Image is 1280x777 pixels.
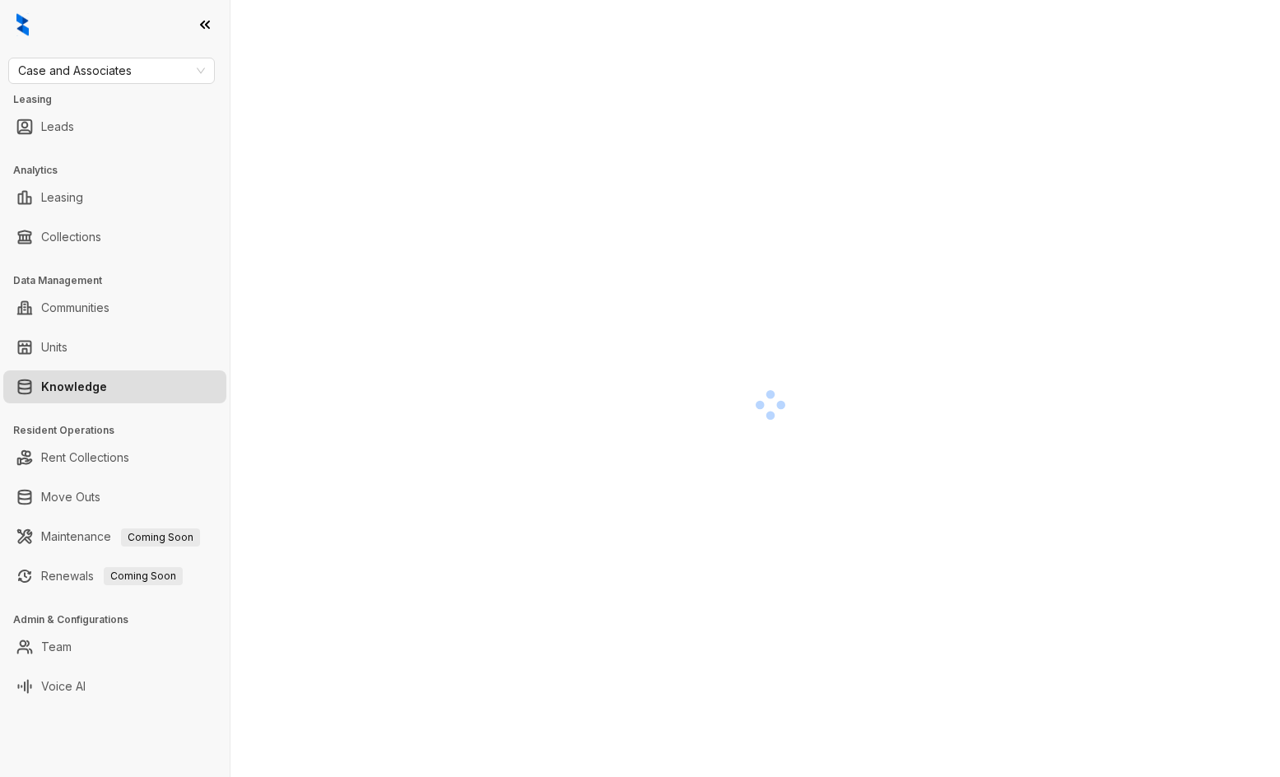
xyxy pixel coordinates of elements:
[41,560,183,593] a: RenewalsComing Soon
[3,560,226,593] li: Renewals
[41,670,86,703] a: Voice AI
[3,520,226,553] li: Maintenance
[41,370,107,403] a: Knowledge
[121,528,200,547] span: Coming Soon
[3,441,226,474] li: Rent Collections
[3,110,226,143] li: Leads
[3,481,226,514] li: Move Outs
[41,291,109,324] a: Communities
[18,58,205,83] span: Case and Associates
[16,13,29,36] img: logo
[13,273,230,288] h3: Data Management
[3,221,226,254] li: Collections
[13,423,230,438] h3: Resident Operations
[41,441,129,474] a: Rent Collections
[3,370,226,403] li: Knowledge
[41,181,83,214] a: Leasing
[41,630,72,663] a: Team
[41,481,100,514] a: Move Outs
[3,670,226,703] li: Voice AI
[3,291,226,324] li: Communities
[3,331,226,364] li: Units
[41,110,74,143] a: Leads
[41,331,67,364] a: Units
[13,163,230,178] h3: Analytics
[13,92,230,107] h3: Leasing
[41,221,101,254] a: Collections
[3,630,226,663] li: Team
[13,612,230,627] h3: Admin & Configurations
[3,181,226,214] li: Leasing
[104,567,183,585] span: Coming Soon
